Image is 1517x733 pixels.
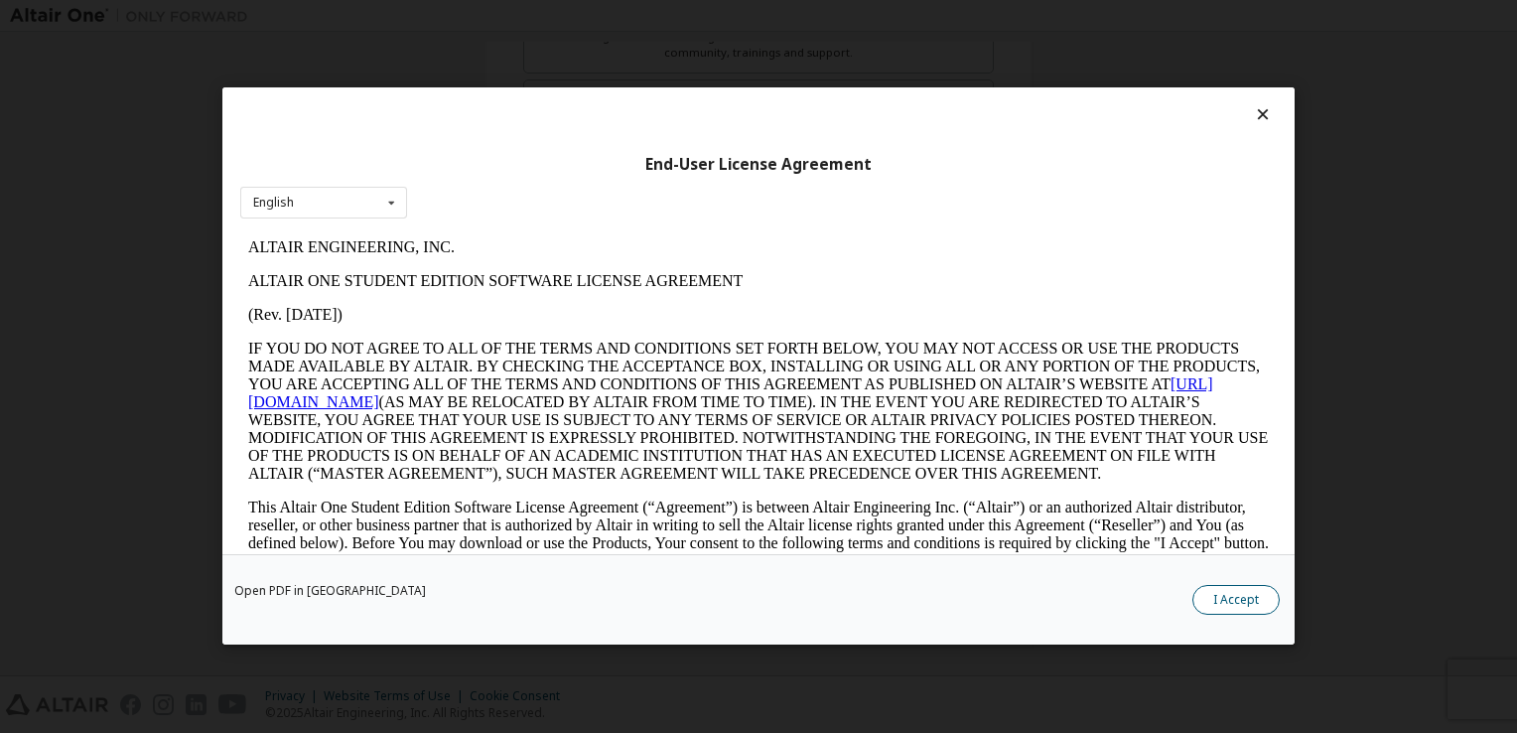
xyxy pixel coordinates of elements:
[8,8,1029,26] p: ALTAIR ENGINEERING, INC.
[234,586,426,598] a: Open PDF in [GEOGRAPHIC_DATA]
[8,145,973,180] a: [URL][DOMAIN_NAME]
[8,109,1029,252] p: IF YOU DO NOT AGREE TO ALL OF THE TERMS AND CONDITIONS SET FORTH BELOW, YOU MAY NOT ACCESS OR USE...
[8,268,1029,340] p: This Altair One Student Edition Software License Agreement (“Agreement”) is between Altair Engine...
[8,75,1029,93] p: (Rev. [DATE])
[8,42,1029,60] p: ALTAIR ONE STUDENT EDITION SOFTWARE LICENSE AGREEMENT
[1192,586,1280,616] button: I Accept
[253,197,294,209] div: English
[240,155,1277,175] div: End-User License Agreement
